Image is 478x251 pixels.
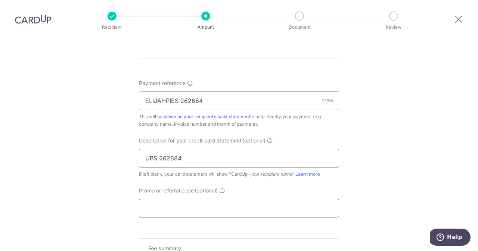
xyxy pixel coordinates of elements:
iframe: Opens a widget where you can find more information [430,229,471,247]
p: Recipient [84,23,140,31]
p: Document [272,23,327,31]
div: 17/35 [322,97,333,104]
span: (optional) [242,137,266,144]
div: This will be to help identify your payment (e.g. company name, invoice number and month of payment). [139,113,339,128]
input: Example: Rent [139,149,339,167]
p: Review [366,23,421,31]
a: shown on your recipient’s bank statement [162,114,250,119]
a: Learn more [295,171,320,177]
span: Description for your credit card statement [139,137,242,144]
i: your recipient name [250,171,292,177]
span: Promo or referral code [139,187,194,194]
div: If left blank, your card statement will show "CardUp- ". [139,170,339,178]
span: Payment reference [139,79,186,87]
img: CardUp [15,15,52,24]
span: (optional) [195,187,218,194]
p: Amount [178,23,233,31]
